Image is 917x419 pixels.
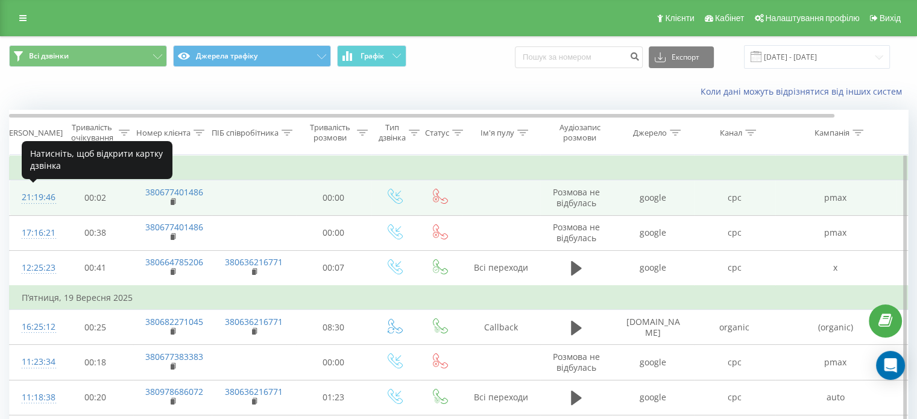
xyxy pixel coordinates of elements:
[553,221,600,244] span: Розмова не відбулась
[775,380,896,415] td: auto
[515,46,643,68] input: Пошук за номером
[775,215,896,250] td: pmax
[462,310,540,345] td: Callback
[145,316,203,327] a: 380682271045
[296,250,371,286] td: 00:07
[775,180,896,215] td: pmax
[775,345,896,380] td: pmax
[22,315,46,339] div: 16:25:12
[22,256,46,280] div: 12:25:23
[550,122,609,143] div: Аудіозапис розмови
[337,45,406,67] button: Графік
[694,345,775,380] td: cpc
[296,215,371,250] td: 00:00
[136,128,191,138] div: Номер клієнта
[694,180,775,215] td: cpc
[58,380,133,415] td: 00:20
[173,45,331,67] button: Джерела трафіку
[694,310,775,345] td: organic
[720,128,742,138] div: Канал
[880,13,901,23] span: Вихід
[296,380,371,415] td: 01:23
[58,215,133,250] td: 00:38
[306,122,354,143] div: Тривалість розмови
[665,13,695,23] span: Клієнти
[145,256,203,268] a: 380664785206
[775,310,896,345] td: (organic)
[694,250,775,286] td: cpc
[379,122,406,143] div: Тип дзвінка
[58,310,133,345] td: 00:25
[694,215,775,250] td: cpc
[58,345,133,380] td: 00:18
[462,250,540,286] td: Всі переходи
[701,86,908,97] a: Коли дані можуть відрізнятися вiд інших систем
[22,186,46,209] div: 21:19:46
[462,380,540,415] td: Всі переходи
[694,380,775,415] td: cpc
[9,45,167,67] button: Всі дзвінки
[553,186,600,209] span: Розмова не відбулась
[613,180,694,215] td: google
[876,351,905,380] div: Open Intercom Messenger
[613,310,694,345] td: [DOMAIN_NAME]
[613,345,694,380] td: google
[553,351,600,373] span: Розмова не відбулась
[145,351,203,362] a: 380677383383
[225,316,283,327] a: 380636216771
[633,128,667,138] div: Джерело
[613,250,694,286] td: google
[212,128,279,138] div: ПІБ співробітника
[425,128,449,138] div: Статус
[715,13,745,23] span: Кабінет
[296,180,371,215] td: 00:00
[2,128,63,138] div: [PERSON_NAME]
[361,52,384,60] span: Графік
[29,51,69,61] span: Всі дзвінки
[145,386,203,397] a: 380978686072
[145,186,203,198] a: 380677401486
[765,13,859,23] span: Налаштування профілю
[22,350,46,374] div: 11:23:34
[225,386,283,397] a: 380636216771
[22,221,46,245] div: 17:16:21
[225,256,283,268] a: 380636216771
[613,215,694,250] td: google
[22,386,46,409] div: 11:18:38
[68,122,116,143] div: Тривалість очікування
[22,141,172,179] div: Натисніть, щоб відкрити картку дзвінка
[145,221,203,233] a: 380677401486
[613,380,694,415] td: google
[58,250,133,286] td: 00:41
[58,180,133,215] td: 00:02
[481,128,514,138] div: Ім'я пулу
[775,250,896,286] td: x
[649,46,714,68] button: Експорт
[296,345,371,380] td: 00:00
[296,310,371,345] td: 08:30
[815,128,849,138] div: Кампанія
